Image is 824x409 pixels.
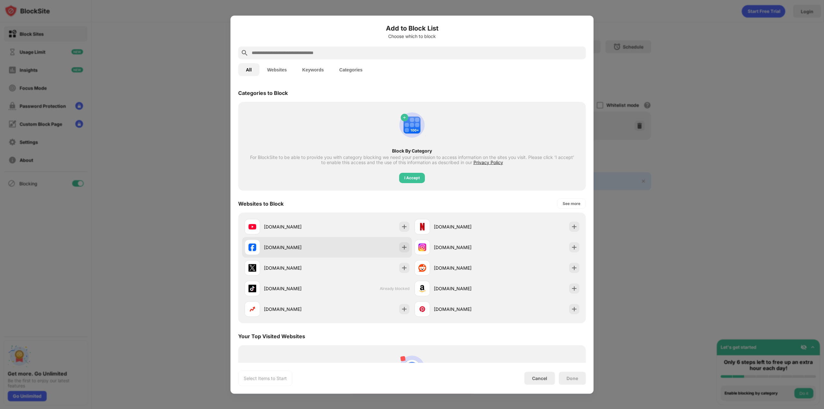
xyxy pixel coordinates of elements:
[264,285,327,292] div: [DOMAIN_NAME]
[264,265,327,271] div: [DOMAIN_NAME]
[418,223,426,230] img: favicons
[473,159,503,165] span: Privacy Policy
[248,243,256,251] img: favicons
[238,33,586,39] div: Choose which to block
[238,63,259,76] button: All
[244,375,287,381] div: Select Items to Start
[418,305,426,313] img: favicons
[238,89,288,96] div: Categories to Block
[264,244,327,251] div: [DOMAIN_NAME]
[238,200,284,207] div: Websites to Block
[418,243,426,251] img: favicons
[418,264,426,272] img: favicons
[397,109,427,140] img: category-add.svg
[532,376,547,381] div: Cancel
[250,148,574,153] div: Block By Category
[248,264,256,272] img: favicons
[566,376,578,381] div: Done
[563,200,580,207] div: See more
[264,223,327,230] div: [DOMAIN_NAME]
[238,23,586,33] h6: Add to Block List
[238,333,305,339] div: Your Top Visited Websites
[434,244,497,251] div: [DOMAIN_NAME]
[264,306,327,312] div: [DOMAIN_NAME]
[241,49,248,57] img: search.svg
[434,306,497,312] div: [DOMAIN_NAME]
[434,285,497,292] div: [DOMAIN_NAME]
[248,305,256,313] img: favicons
[434,265,497,271] div: [DOMAIN_NAME]
[248,223,256,230] img: favicons
[250,154,574,165] div: For BlockSite to be able to provide you with category blocking we need your permission to access ...
[295,63,332,76] button: Keywords
[248,284,256,292] img: favicons
[380,286,409,291] span: Already blocked
[332,63,370,76] button: Categories
[434,223,497,230] div: [DOMAIN_NAME]
[404,174,420,181] div: I Accept
[397,353,427,384] img: personal-suggestions.svg
[259,63,295,76] button: Websites
[418,284,426,292] img: favicons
